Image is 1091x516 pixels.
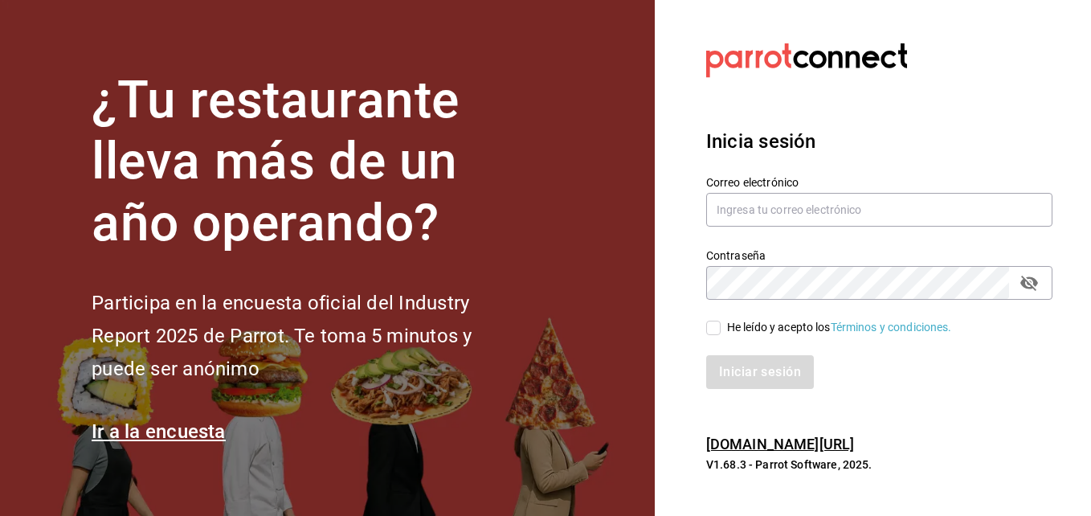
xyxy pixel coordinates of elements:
h3: Inicia sesión [706,127,1052,156]
h1: ¿Tu restaurante lleva más de un año operando? [92,70,525,255]
button: passwordField [1015,269,1043,297]
a: [DOMAIN_NAME][URL] [706,436,854,453]
h2: Participa en la encuesta oficial del Industry Report 2025 de Parrot. Te toma 5 minutos y puede se... [92,287,525,385]
a: Ir a la encuesta [92,420,226,443]
p: V1.68.3 - Parrot Software, 2025. [706,457,1052,473]
label: Contraseña [706,249,1052,260]
a: Términos y condiciones. [831,321,952,334]
label: Correo electrónico [706,176,1052,187]
input: Ingresa tu correo electrónico [706,193,1052,227]
div: He leído y acepto los [727,319,952,336]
